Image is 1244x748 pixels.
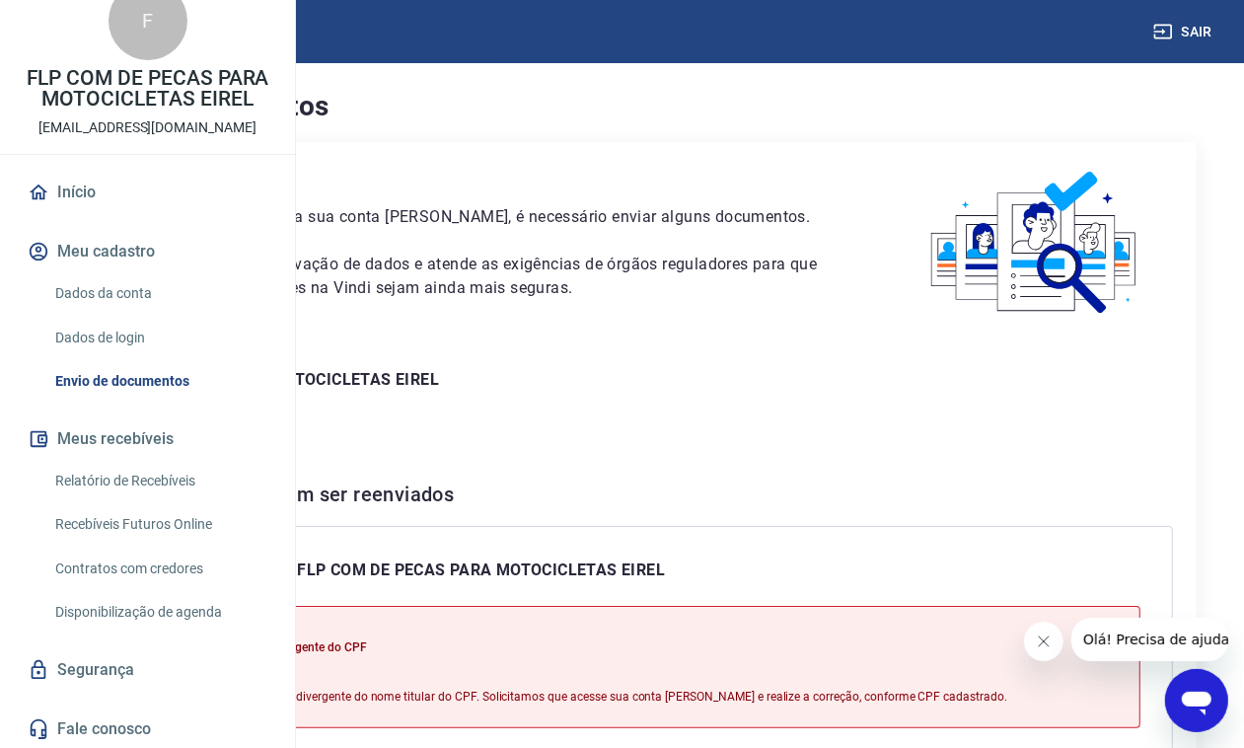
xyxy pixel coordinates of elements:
[898,166,1173,321] img: waiting_documents.41d9841a9773e5fdf392cede4d13b617.svg
[71,253,850,300] p: Este envio serve como comprovação de dados e atende as exigências de órgãos reguladores para que ...
[12,14,166,30] span: Olá! Precisa de ajuda?
[47,504,271,545] a: Recebíveis Futuros Online
[172,688,1007,706] p: Nome cadastrado está divergente do nome titular do CPF. Solicitamos que acesse sua conta [PERSON_...
[172,640,367,654] span: Nome cadastrado divergente do CPF
[24,171,271,214] a: Início
[1024,622,1063,661] iframe: Fechar mensagem
[1149,14,1220,50] button: Sair
[38,117,256,138] p: [EMAIL_ADDRESS][DOMAIN_NAME]
[47,318,271,358] a: Dados de login
[1165,669,1228,732] iframe: Botão para abrir a janela de mensagens
[151,559,665,590] p: Foto do RG ou CNH FLP COM DE PECAS PARA MOTOCICLETAS EIREL
[47,361,271,402] a: Envio de documentos
[71,368,1173,392] p: FLP COM DE PECAS PARA MOTOCICLETAS EIREL
[24,417,271,461] button: Meus recebíveis
[71,479,1173,510] h6: Documentos que precisam ser reenviados
[24,230,271,273] button: Meu cadastro
[47,273,271,314] a: Dados da conta
[1071,618,1228,661] iframe: Mensagem da empresa
[47,87,1197,126] h4: Envio de documentos
[47,592,271,633] a: Disponibilização de agenda
[172,621,1007,638] p: Motivo do reenvio:
[47,549,271,589] a: Contratos com credores
[71,400,1173,423] p: CPF 035.705.439-35
[24,648,271,692] a: Segurança
[47,461,271,501] a: Relatório de Recebíveis
[16,68,279,110] p: FLP COM DE PECAS PARA MOTOCICLETAS EIREL
[71,205,850,229] p: Para utilizar alguns recursos da sua conta [PERSON_NAME], é necessário enviar alguns documentos.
